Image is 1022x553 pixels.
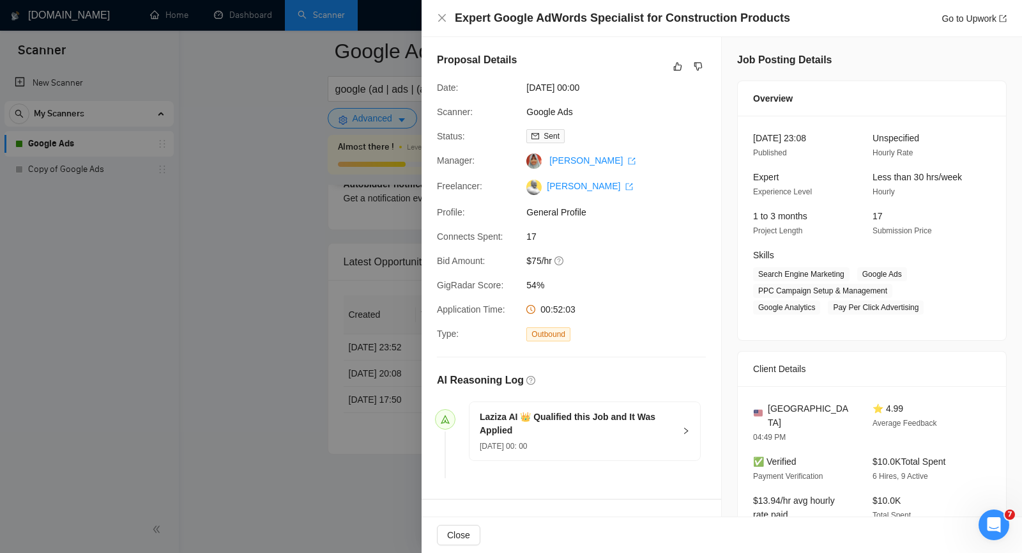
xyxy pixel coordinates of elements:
span: $10.0K [873,495,901,506]
span: Manager: [437,155,475,166]
h5: Proposal Details [437,52,517,68]
span: Hourly [873,187,895,196]
img: 🇺🇸 [754,409,763,417]
span: PPC Campaign Setup & Management [753,284,892,298]
span: $75/hr [526,254,718,268]
span: Experience Level [753,187,812,196]
span: Total Spent [873,511,911,520]
span: Type: [437,329,459,339]
span: Overview [753,91,793,105]
span: Payment Verification [753,472,823,481]
span: close [437,13,447,23]
span: right [682,427,690,435]
span: $10.0K Total Spent [873,456,945,467]
span: 04:49 PM [753,433,786,442]
span: like [673,61,682,72]
span: Less than 30 hrs/week [873,172,962,182]
span: General Profile [526,205,718,219]
span: Sent [544,132,560,141]
span: 54% [526,278,718,292]
a: [PERSON_NAME] export [549,155,636,166]
span: Published [753,148,787,157]
span: [GEOGRAPHIC_DATA] [768,401,852,430]
span: Connects Spent: [437,231,503,242]
span: Hourly Rate [873,148,913,157]
span: Application Time: [437,304,505,315]
span: 7 [1005,510,1015,520]
button: Close [437,525,480,545]
h5: Cover Letter [437,515,497,531]
span: Submission Price [873,226,932,235]
span: Unspecified [873,133,919,143]
span: export [999,15,1007,22]
h5: Laziza AI 👑 Qualified this Job and It Was Applied [480,410,675,437]
span: Date: [437,82,458,93]
button: Close [437,13,447,24]
span: mail [531,132,539,140]
span: $13.94/hr avg hourly rate paid [753,495,835,520]
span: Google Ads [526,105,718,119]
h4: Expert Google AdWords Specialist for Construction Products [455,10,790,26]
span: Pay Per Click Advertising [828,300,924,315]
div: Client Details [753,352,991,386]
span: [DATE] 00:00 [526,81,718,95]
span: Scanner: [437,107,473,117]
span: dislike [694,61,703,72]
a: Go to Upworkexport [942,13,1007,24]
span: Bid Amount: [437,256,485,266]
span: Close [447,528,470,542]
span: 17 [526,230,718,244]
span: question-circle [526,376,535,385]
span: GigRadar Score: [437,280,503,290]
span: Google Analytics [753,300,820,315]
a: [PERSON_NAME] export [547,181,633,191]
span: 6 Hires, 9 Active [873,472,928,481]
span: clock-circle [526,305,535,314]
span: Expert [753,172,779,182]
span: Profile: [437,207,465,217]
span: question-circle [554,256,565,266]
span: export [628,157,636,165]
h5: Job Posting Details [737,52,832,68]
span: 00:52:03 [540,304,576,315]
span: Average Feedback [873,419,937,428]
span: Status: [437,131,465,141]
span: 1 to 3 months [753,211,807,221]
span: 17 [873,211,883,221]
span: Outbound [526,327,570,341]
h5: AI Reasoning Log [437,373,524,388]
span: Skills [753,250,774,260]
span: ⭐ 4.99 [873,403,903,414]
button: like [670,59,685,74]
iframe: Intercom live chat [979,510,1009,540]
span: [DATE] 00: 00 [480,442,527,451]
span: send [441,415,450,424]
span: Google Ads [857,267,907,281]
span: ✅ Verified [753,456,797,467]
span: Search Engine Marketing [753,267,850,281]
span: [DATE] 23:08 [753,133,806,143]
span: export [625,183,633,191]
button: dislike [690,59,706,74]
span: Project Length [753,226,802,235]
span: Freelancer: [437,181,482,191]
img: c1Jve4-8bI5f_gV8xTrQ4cdU2j0fYWBdk4ZuCBspGHH7KOCFYdG_I0DBs1_jCYNAP0 [526,180,542,195]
